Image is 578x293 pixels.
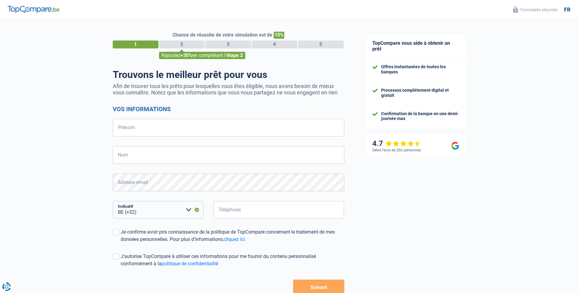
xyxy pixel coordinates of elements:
[381,88,459,98] div: Processus complètement digital et gratuit
[509,5,561,15] button: Formulaire sécurisé
[113,83,344,96] p: Afin de trouver tous les prêts pour lesquelles vous êtes éligible, nous avons besoin de mieux vou...
[159,52,245,59] div: Rajoutez en complétant l'
[8,6,59,13] img: TopCompare Logo
[252,41,297,48] div: 4
[161,261,218,267] a: politique de confidentialité
[213,201,344,219] input: 401020304
[274,32,284,39] span: 15%
[113,105,344,113] h2: Vos informations
[298,41,344,48] div: 5
[180,52,192,58] span: +30%
[121,253,344,267] div: J'autorise TopCompare à utiliser ces informations pour me fournir du contenu personnalisé conform...
[366,34,465,58] div: TopCompare vous aide à obtenir un prêt
[381,111,459,122] div: Confirmation de la banque en une demi-journée max
[226,52,243,58] span: étape 2
[381,64,459,75] div: Offres instantanées de toutes les banques
[372,139,421,148] div: 4.7
[564,6,570,13] div: fr
[372,148,421,152] div: Selon l’avis de 266 personnes
[205,41,251,48] div: 3
[121,228,344,243] div: Je confirme avoir pris connaissance de la politique de TopCompare concernant le traitement de mes...
[172,32,272,38] span: Chance de réussite de votre simulation est de
[159,41,205,48] div: 2
[113,41,158,48] div: 1
[113,69,344,80] h1: Trouvons le meilleur prêt pour vous
[224,236,245,242] a: cliquez ici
